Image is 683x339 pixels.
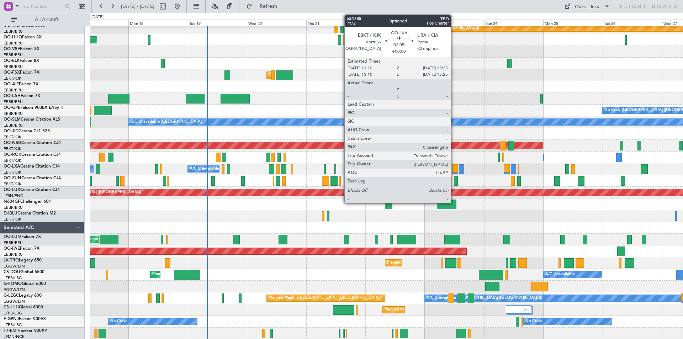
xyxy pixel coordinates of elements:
span: OO-JID [4,129,18,133]
a: EBKT/KJK [4,170,21,175]
a: EBBR/BRU [4,123,23,128]
a: EBKT/KJK [4,158,21,163]
span: All Aircraft [18,17,75,22]
a: OO-LXACessna Citation CJ4 [4,164,60,169]
a: EGGW/LTN [4,287,25,292]
span: T7-EMI [4,329,17,333]
div: Sun 17 [69,20,128,26]
a: OO-AIEFalcon 7X [4,82,38,86]
a: LFSN/ENC [4,193,23,198]
span: OO-LXA [4,164,20,169]
a: OO-FAEFalcon 7X [4,247,39,251]
div: [DATE] [91,14,104,20]
a: OO-HHOFalcon 8X [4,35,42,39]
span: D-IBLU [4,211,17,216]
a: OO-LUXCessna Citation CJ4 [4,188,60,192]
div: Tue 19 [188,20,247,26]
span: OO-NSG [4,141,21,145]
span: OO-LUX [4,188,20,192]
img: arrow-gray.svg [523,308,528,311]
a: N604GFChallenger 604 [4,200,51,204]
a: OO-ZUNCessna Citation CJ4 [4,176,61,180]
div: Planned Maint [GEOGRAPHIC_DATA] ([GEOGRAPHIC_DATA]) [385,304,497,315]
span: OO-VSF [4,47,20,51]
span: OO-LAH [4,94,21,98]
a: EBBR/BRU [4,240,23,245]
div: A/C Unavailable [GEOGRAPHIC_DATA] ([GEOGRAPHIC_DATA]) [427,293,542,303]
div: Planned Maint Kortrijk-[GEOGRAPHIC_DATA] [269,70,351,80]
a: OO-JIDCessna CJ1 525 [4,129,50,133]
a: D-IBLUCessna Citation M2 [4,211,56,216]
a: CS-JHHGlobal 6000 [4,305,43,309]
div: No Crew [110,316,127,327]
a: LFPB/LBG [4,322,22,328]
a: EGGW/LTN [4,264,25,269]
a: LX-TROLegacy 650 [4,258,42,263]
a: EBBR/BRU [4,64,23,69]
div: A/C Unavailable [GEOGRAPHIC_DATA] ([GEOGRAPHIC_DATA] National) [190,164,322,174]
a: OO-VSFFalcon 8X [4,47,39,51]
a: OO-GPEFalcon 900EX EASy II [4,106,63,110]
a: EBBR/BRU [4,29,23,34]
a: LFPB/LBG [4,311,22,316]
span: CS-JHH [4,305,19,309]
span: LX-TRO [4,258,19,263]
div: Sun 24 [484,20,544,26]
a: OO-NSGCessna Citation CJ4 [4,141,61,145]
a: T7-EMIHawker 900XP [4,329,47,333]
a: LFPB/LBG [4,275,22,281]
a: EGGW/LTN [4,299,25,304]
a: EBKT/KJK [4,76,21,81]
a: F-GPNJFalcon 900EX [4,317,46,321]
button: All Aircraft [8,14,77,25]
span: OO-HHO [4,35,22,39]
span: G-LEGC [4,293,19,298]
a: OO-FSXFalcon 7X [4,70,39,75]
a: G-FOMOGlobal 6000 [4,282,46,286]
span: OO-FAE [4,247,20,251]
div: Mon 25 [543,20,603,26]
div: A/C Unavailable [GEOGRAPHIC_DATA] [130,117,202,127]
span: [DATE] - [DATE] [121,3,154,10]
div: Sat 23 [425,20,484,26]
span: G-FOMO [4,282,22,286]
a: EBBR/BRU [4,52,23,58]
span: OO-GPE [4,106,20,110]
span: OO-LUM [4,235,21,239]
div: Fri 22 [365,20,425,26]
span: OO-FSX [4,70,20,75]
a: CS-DOUGlobal 6500 [4,270,44,274]
input: Trip Number [22,1,63,12]
span: CS-DOU [4,270,20,274]
span: Refresh [254,4,284,9]
span: OO-AIE [4,82,19,86]
a: OO-LAHFalcon 7X [4,94,40,98]
div: Tue 26 [603,20,662,26]
div: Thu 21 [306,20,366,26]
a: OO-SLMCessna Citation XLS [4,117,60,122]
span: F-GPNJ [4,317,19,321]
div: Planned Maint [GEOGRAPHIC_DATA] ([GEOGRAPHIC_DATA]) [269,293,381,303]
a: EBKT/KJK [4,181,21,187]
a: EBKT/KJK [4,217,21,222]
button: Quick Links [561,1,613,12]
a: EBBR/BRU [4,252,23,257]
a: EBBR/BRU [4,99,23,105]
a: EBBR/BRU [4,205,23,210]
div: Planned Maint [GEOGRAPHIC_DATA] ([GEOGRAPHIC_DATA]) [367,23,479,33]
div: Planned Maint [GEOGRAPHIC_DATA] ([GEOGRAPHIC_DATA]) [387,258,499,268]
span: OO-ZUN [4,176,21,180]
a: OO-ELKFalcon 8X [4,59,39,63]
a: EBKT/KJK [4,146,21,152]
div: Mon 18 [128,20,188,26]
div: Planned Maint [GEOGRAPHIC_DATA] ([GEOGRAPHIC_DATA]) [152,269,264,280]
span: N604GF [4,200,20,204]
span: OO-SLM [4,117,21,122]
button: Refresh [243,1,286,12]
a: EBBR/BRU [4,111,23,116]
a: EBKT/KJK [4,134,21,140]
span: OO-ELK [4,59,20,63]
div: Wed 20 [247,20,306,26]
div: No Crew [525,316,542,327]
div: Quick Links [575,4,599,11]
